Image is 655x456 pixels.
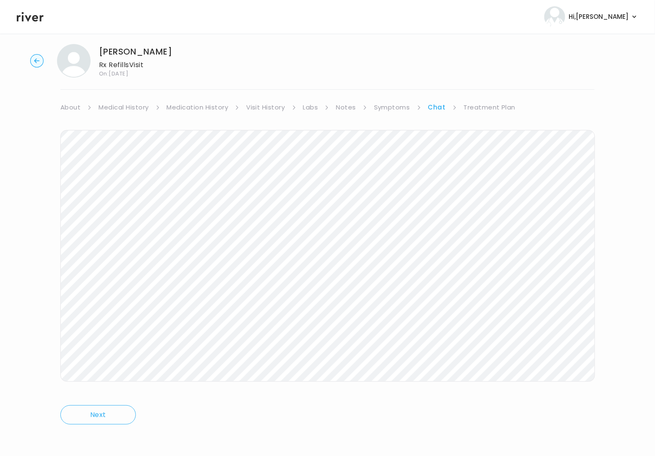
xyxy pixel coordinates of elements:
img: CHRISTINE BALCHARAN [57,44,91,78]
button: Next [60,405,136,425]
a: Chat [428,102,446,113]
p: Rx Refills Visit [99,59,172,71]
a: Labs [303,102,318,113]
a: Notes [336,102,356,113]
img: user avatar [544,6,565,27]
a: Treatment Plan [464,102,516,113]
span: Hi, [PERSON_NAME] [569,11,629,23]
h1: [PERSON_NAME] [99,46,172,57]
a: Medical History [99,102,148,113]
a: About [60,102,81,113]
span: On: [DATE] [99,71,172,76]
button: user avatarHi,[PERSON_NAME] [544,6,638,27]
a: Visit History [246,102,285,113]
a: Medication History [167,102,229,113]
a: Symptoms [374,102,410,113]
